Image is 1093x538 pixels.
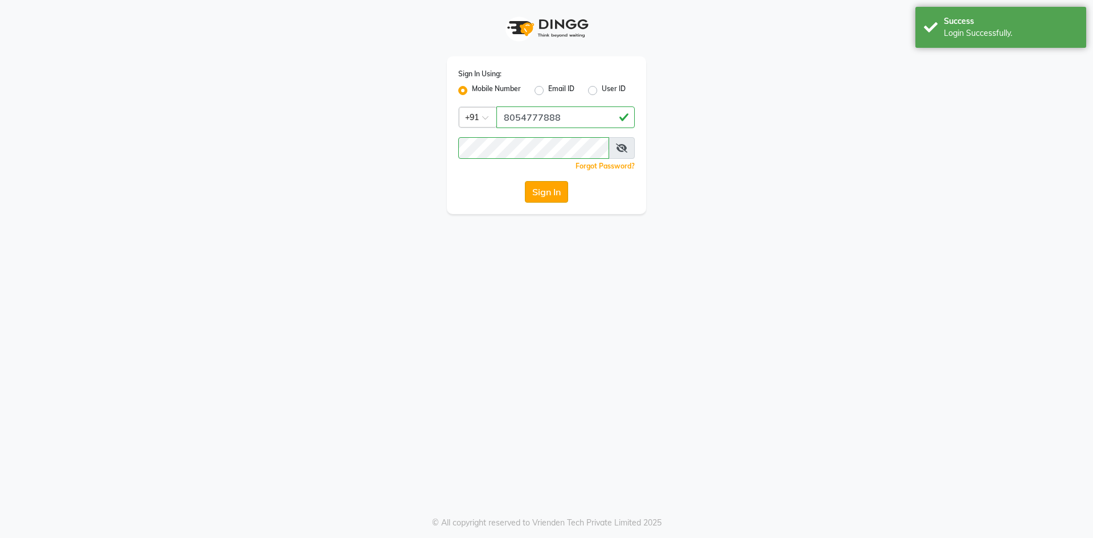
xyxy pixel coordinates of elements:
label: Mobile Number [472,84,521,97]
img: logo1.svg [501,11,592,45]
label: Sign In Using: [458,69,502,79]
label: Email ID [548,84,574,97]
input: Username [496,106,635,128]
div: Success [944,15,1078,27]
label: User ID [602,84,626,97]
input: Username [458,137,609,159]
button: Sign In [525,181,568,203]
div: Login Successfully. [944,27,1078,39]
a: Forgot Password? [576,162,635,170]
